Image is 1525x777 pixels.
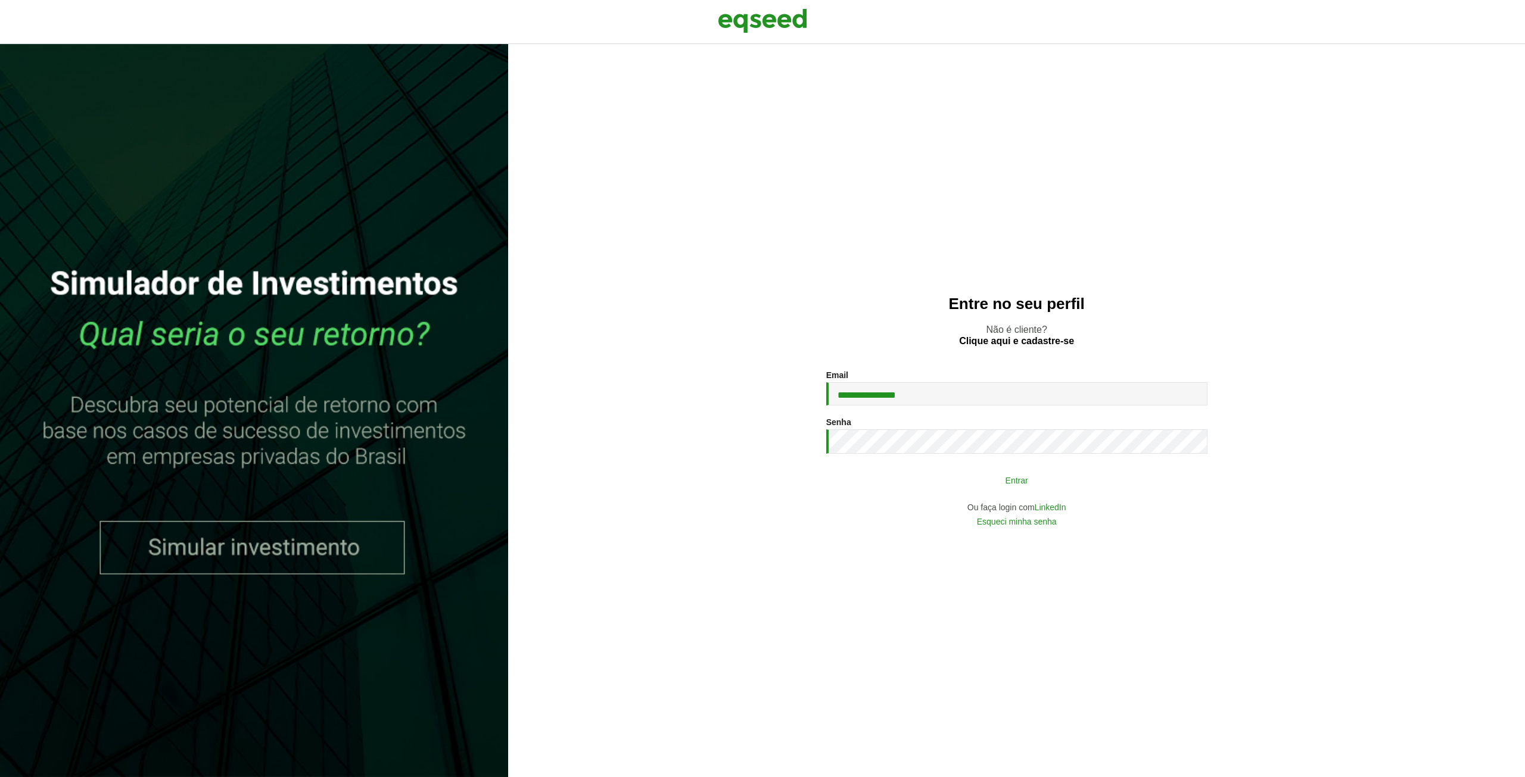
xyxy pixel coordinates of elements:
[1035,503,1066,511] a: LinkedIn
[532,324,1501,347] p: Não é cliente?
[532,295,1501,313] h2: Entre no seu perfil
[959,336,1074,346] a: Clique aqui e cadastre-se
[718,6,807,36] img: EqSeed Logo
[862,469,1172,491] button: Entrar
[826,371,848,379] label: Email
[977,517,1057,526] a: Esqueci minha senha
[826,503,1207,511] div: Ou faça login com
[826,418,851,426] label: Senha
